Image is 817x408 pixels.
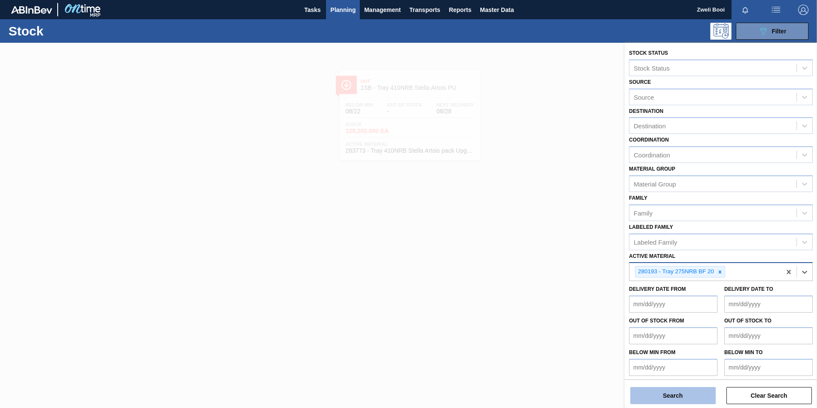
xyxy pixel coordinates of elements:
[629,327,717,344] input: mm/dd/yyyy
[771,5,781,15] img: userActions
[629,296,717,313] input: mm/dd/yyyy
[724,359,813,376] input: mm/dd/yyyy
[629,108,663,114] label: Destination
[724,296,813,313] input: mm/dd/yyyy
[732,4,759,16] button: Notifications
[303,5,322,15] span: Tasks
[724,318,771,324] label: Out of Stock to
[629,50,668,56] label: Stock Status
[629,286,686,292] label: Delivery Date from
[330,5,356,15] span: Planning
[736,23,808,40] button: Filter
[634,122,666,130] div: Destination
[634,209,652,216] div: Family
[629,318,684,324] label: Out of Stock from
[409,5,440,15] span: Transports
[772,28,786,35] span: Filter
[629,195,647,201] label: Family
[9,26,136,36] h1: Stock
[449,5,471,15] span: Reports
[629,253,675,259] label: Active Material
[635,266,715,277] div: 280193 - Tray 275NRB BF 20
[710,23,732,40] div: Programming: no user selected
[724,349,763,355] label: Below Min to
[634,64,670,71] div: Stock Status
[724,327,813,344] input: mm/dd/yyyy
[634,93,654,101] div: Source
[634,238,677,245] div: Labeled Family
[629,224,673,230] label: Labeled Family
[798,5,808,15] img: Logout
[629,137,669,143] label: Coordination
[480,5,514,15] span: Master Data
[634,180,676,187] div: Material Group
[11,6,52,14] img: TNhmsLtSVTkK8tSr43FrP2fwEKptu5GPRR3wAAAABJRU5ErkJggg==
[629,79,651,85] label: Source
[629,166,675,172] label: Material Group
[634,151,670,159] div: Coordination
[629,349,676,355] label: Below Min from
[364,5,401,15] span: Management
[724,286,773,292] label: Delivery Date to
[629,359,717,376] input: mm/dd/yyyy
